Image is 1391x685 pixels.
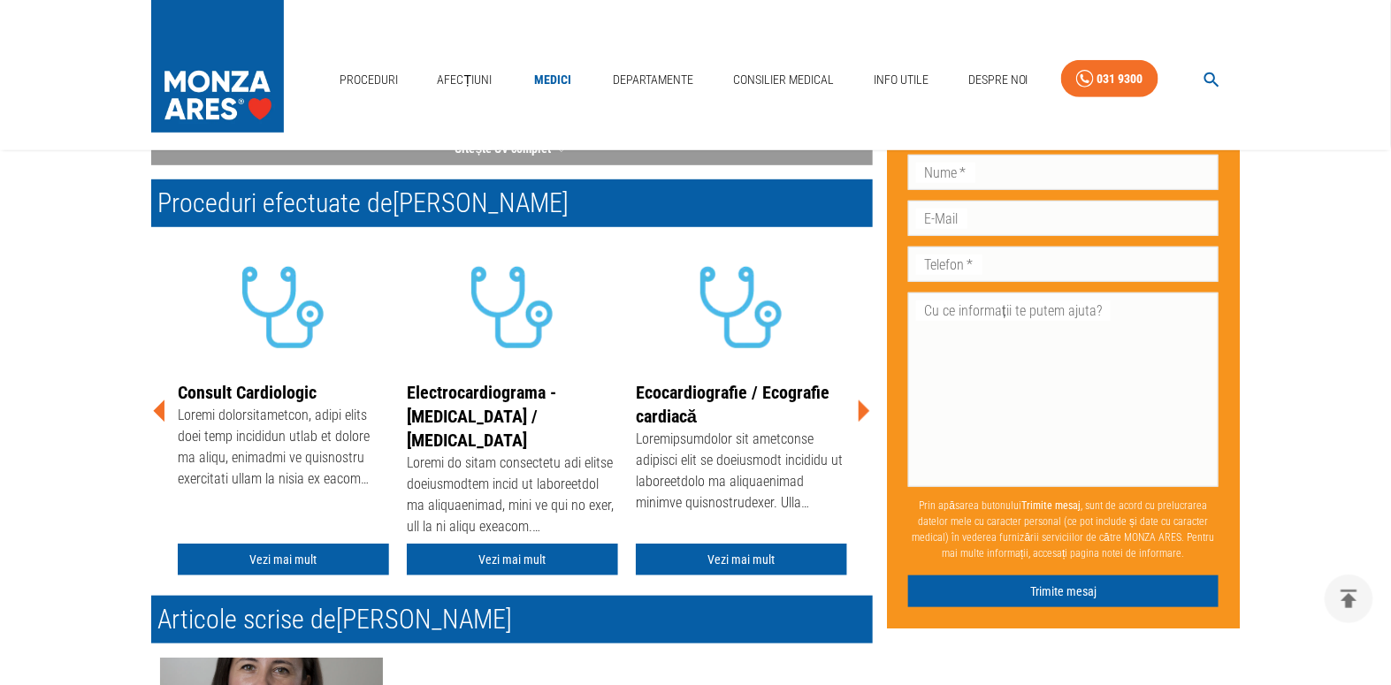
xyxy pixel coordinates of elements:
[524,62,581,98] a: Medici
[607,62,701,98] a: Departamente
[151,596,873,643] h2: Articole scrise de [PERSON_NAME]
[178,382,317,403] a: Consult Cardiologic
[636,544,847,576] a: Vezi mai mult
[1097,68,1143,90] div: 031 9300
[636,429,847,517] div: Loremipsumdolor sit ametconse adipisci elit se doeiusmodt incididu ut laboreetdolo ma aliquaenima...
[908,575,1219,607] button: Trimite mesaj
[407,544,618,576] a: Vezi mai mult
[961,62,1036,98] a: Despre Noi
[332,62,405,98] a: Proceduri
[636,382,829,427] a: Ecocardiografie / Ecografie cardiacă
[151,179,873,227] h2: Proceduri efectuate de [PERSON_NAME]
[908,490,1219,567] p: Prin apăsarea butonului , sunt de acord cu prelucrarea datelor mele cu caracter personal (ce pot ...
[1021,499,1081,511] b: Trimite mesaj
[407,453,618,541] div: Loremi do sitam consectetu adi elitse doeiusmodtem incid ut laboreetdol ma aliquaenimad, mini ve ...
[867,62,936,98] a: Info Utile
[407,382,556,451] a: Electrocardiograma - [MEDICAL_DATA] / [MEDICAL_DATA]
[1325,575,1373,623] button: delete
[726,62,841,98] a: Consilier Medical
[178,405,389,493] div: Loremi dolorsitametcon, adipi elits doei temp incididun utlab et dolore ma aliqu, enimadmi ve qui...
[1061,60,1158,98] a: 031 9300
[431,62,500,98] a: Afecțiuni
[178,544,389,576] a: Vezi mai mult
